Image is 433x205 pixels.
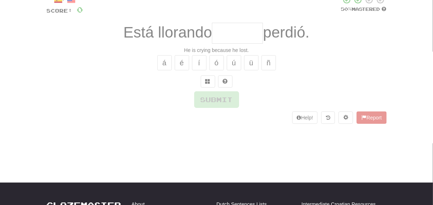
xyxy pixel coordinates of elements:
[218,75,233,88] button: Single letter hint - you only get 1 per sentence and score half the points! alt+h
[292,112,318,124] button: Help!
[201,75,215,88] button: Switch sentence to multiple choice alt+p
[341,6,352,12] span: 50 %
[77,5,83,14] span: 0
[341,6,387,13] div: Mastered
[47,8,73,14] span: Score:
[262,55,276,70] button: ñ
[227,55,241,70] button: ú
[157,55,172,70] button: á
[175,55,189,70] button: é
[209,55,224,70] button: ó
[357,112,386,124] button: Report
[321,112,335,124] button: Round history (alt+y)
[194,91,239,108] button: Submit
[47,47,387,54] div: He is crying because he lost.
[263,24,309,41] span: perdió.
[244,55,259,70] button: ü
[192,55,207,70] button: í
[123,24,212,41] span: Está llorando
